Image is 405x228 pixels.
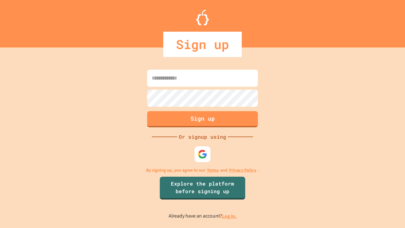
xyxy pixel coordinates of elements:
[169,212,237,220] p: Already have an account?
[198,149,207,159] img: google-icon.svg
[378,203,399,222] iframe: chat widget
[352,175,399,202] iframe: chat widget
[222,213,237,219] a: Log in.
[196,9,209,25] img: Logo.svg
[177,133,228,141] div: Or signup using
[146,167,259,174] p: By signing up, you agree to our and .
[229,167,256,174] a: Privacy Policy
[147,111,258,127] button: Sign up
[163,32,242,57] div: Sign up
[207,167,219,174] a: Terms
[160,177,245,199] a: Explore the platform before signing up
